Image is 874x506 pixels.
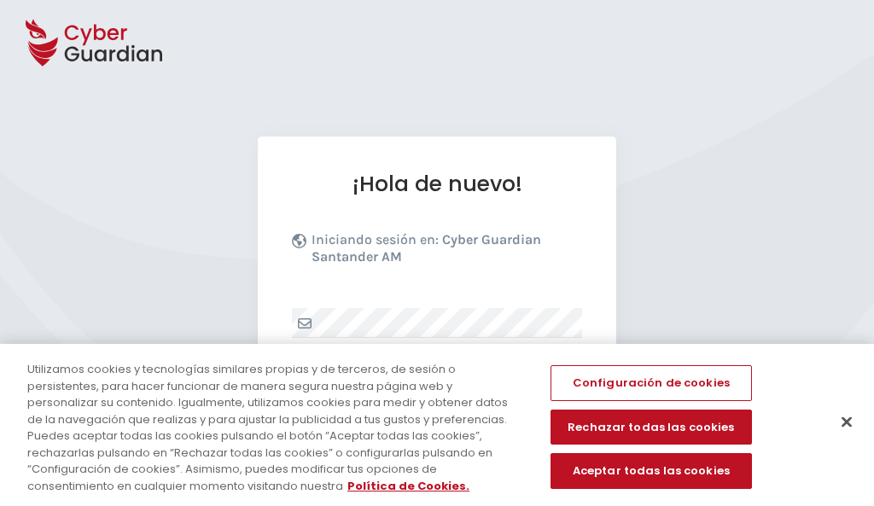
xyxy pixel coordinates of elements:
[828,404,865,441] button: Cerrar
[312,231,578,274] p: Iniciando sesión en:
[347,478,469,494] a: Más información sobre su privacidad, se abre en una nueva pestaña
[312,231,541,265] b: Cyber Guardian Santander AM
[551,365,752,401] button: Configuración de cookies, Abre el cuadro de diálogo del centro de preferencias.
[551,410,752,445] button: Rechazar todas las cookies
[27,361,524,494] div: Utilizamos cookies y tecnologías similares propias y de terceros, de sesión o persistentes, para ...
[551,453,752,489] button: Aceptar todas las cookies
[292,171,582,197] h1: ¡Hola de nuevo!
